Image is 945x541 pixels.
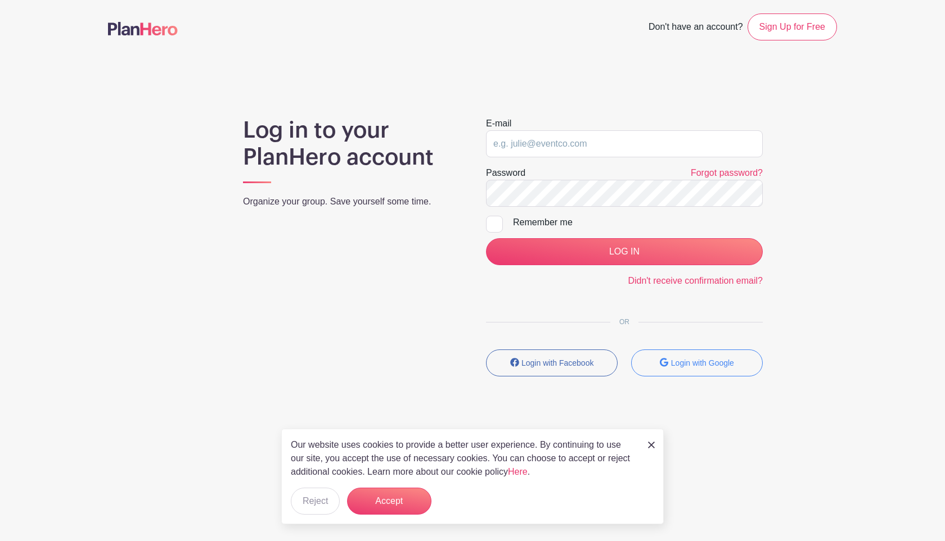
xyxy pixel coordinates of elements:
[486,166,525,180] label: Password
[486,349,618,376] button: Login with Facebook
[610,318,638,326] span: OR
[513,216,763,229] div: Remember me
[671,358,734,367] small: Login with Google
[291,438,636,479] p: Our website uses cookies to provide a better user experience. By continuing to use our site, you ...
[628,276,763,285] a: Didn't receive confirmation email?
[347,488,431,515] button: Accept
[691,168,763,178] a: Forgot password?
[486,130,763,157] input: e.g. julie@eventco.com
[649,16,743,40] span: Don't have an account?
[748,13,837,40] a: Sign Up for Free
[648,442,655,448] img: close_button-5f87c8562297e5c2d7936805f587ecaba9071eb48480494691a3f1689db116b3.svg
[243,117,459,171] h1: Log in to your PlanHero account
[631,349,763,376] button: Login with Google
[486,238,763,265] input: LOG IN
[108,22,178,35] img: logo-507f7623f17ff9eddc593b1ce0a138ce2505c220e1c5a4e2b4648c50719b7d32.svg
[486,117,511,130] label: E-mail
[508,467,528,476] a: Here
[291,488,340,515] button: Reject
[521,358,593,367] small: Login with Facebook
[243,195,459,208] p: Organize your group. Save yourself some time.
